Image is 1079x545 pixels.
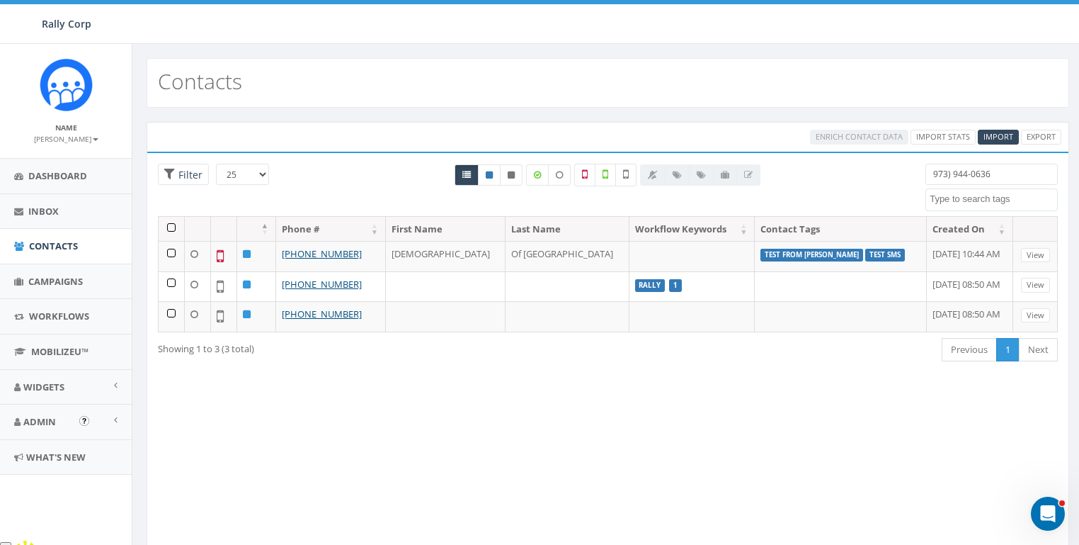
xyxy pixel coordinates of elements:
[386,241,506,271] td: [DEMOGRAPHIC_DATA]
[158,69,242,93] h2: Contacts
[942,338,997,361] a: Previous
[1019,338,1058,361] a: Next
[29,310,89,322] span: Workflows
[669,279,682,292] label: 1
[282,308,362,320] a: [PHONE_NUMBER]
[927,241,1014,271] td: [DATE] 10:44 AM
[478,164,501,186] a: Active
[548,164,571,186] label: Data not Enriched
[79,416,89,426] button: Open In-App Guide
[506,217,629,242] th: Last Name
[927,217,1014,242] th: Created On: activate to sort column ascending
[282,247,362,260] a: [PHONE_NUMBER]
[1021,130,1061,145] a: Export
[34,132,98,145] a: [PERSON_NAME]
[26,451,86,463] span: What's New
[34,134,98,144] small: [PERSON_NAME]
[158,164,209,186] span: Advance Filter
[983,131,1013,142] span: Import
[615,164,636,186] label: Not Validated
[983,131,1013,142] span: CSV files only
[508,171,515,179] i: This phone number is unsubscribed and has opted-out of all texts.
[1031,497,1065,531] iframe: Intercom live chat
[927,301,1014,332] td: [DATE] 08:50 AM
[506,241,629,271] td: Of [GEOGRAPHIC_DATA]
[276,217,386,242] th: Phone #: activate to sort column ascending
[755,217,926,242] th: Contact Tags
[595,164,616,186] label: Validated
[40,58,93,111] img: Icon_1.png
[760,249,863,262] label: Test from [PERSON_NAME]
[635,279,666,292] label: RALLY
[927,271,1014,302] td: [DATE] 08:50 AM
[23,381,64,393] span: Widgets
[175,168,202,181] span: Filter
[29,240,78,252] span: Contacts
[28,275,83,288] span: Campaigns
[930,193,1057,206] textarea: Search
[31,345,89,358] span: MobilizeU™
[1021,278,1050,293] a: View
[500,164,523,186] a: Opted Out
[55,123,77,133] small: Name
[386,217,506,242] th: First Name
[526,164,549,186] label: Data Enriched
[978,130,1019,145] a: Import
[629,217,755,242] th: Workflow Keywords: activate to sort column ascending
[282,278,362,291] a: [PHONE_NUMBER]
[455,164,479,186] a: All contacts
[23,415,56,428] span: Admin
[910,130,976,145] a: Import Stats
[925,164,1058,185] input: Type to search
[1021,248,1050,263] a: View
[574,164,595,186] label: Not a Mobile
[1021,308,1050,323] a: View
[28,169,87,182] span: Dashboard
[486,171,493,179] i: This phone number is subscribed and will receive texts.
[865,249,905,262] label: Test SMS
[42,17,91,30] span: Rally Corp
[28,205,59,218] span: Inbox
[158,337,520,356] div: Showing 1 to 3 (3 total)
[996,338,1020,361] a: 1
